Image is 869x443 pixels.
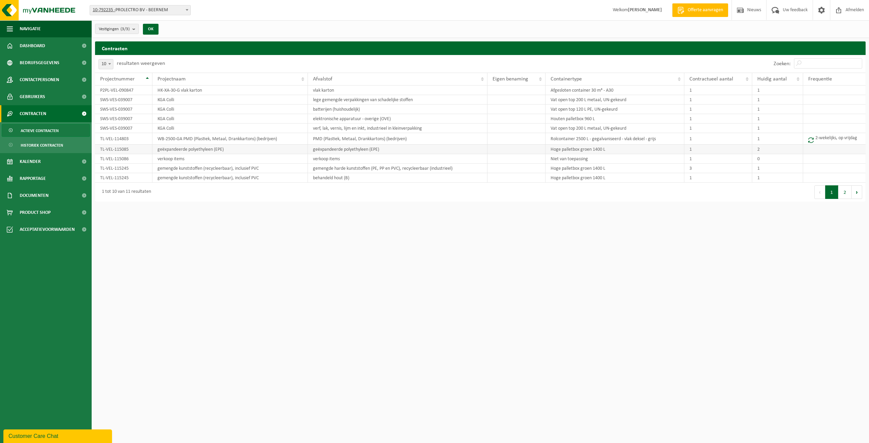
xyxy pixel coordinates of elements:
td: behandeld hout (B) [308,173,487,183]
span: Historiek contracten [21,139,63,152]
td: P2PL-VEL-090847 [95,86,152,95]
td: 2 [752,145,803,154]
td: Rolcontainer 2500 L - gegalvaniseerd - vlak deksel - grijs [546,133,684,145]
span: Vestigingen [99,24,130,34]
td: Houten palletbox 960 L [546,114,684,124]
td: Vat open top 200 L metaal, UN-gekeurd [546,124,684,133]
td: 1 [684,114,752,124]
td: KGA Colli [152,114,308,124]
td: vlak karton [308,86,487,95]
td: TL-VEL-115085 [95,145,152,154]
td: Hoge palletbox groen 1400 L [546,164,684,173]
td: Vat open top 200 L metaal, UN-gekeurd [546,95,684,105]
td: Hoge palletbox groen 1400 L [546,173,684,183]
td: lege gemengde verpakkingen van schadelijke stoffen [308,95,487,105]
span: Contactpersonen [20,71,59,88]
td: verf, lak, vernis, lijm en inkt, industrieel in kleinverpakking [308,124,487,133]
span: Gebruikers [20,88,45,105]
td: geëxpandeerde polyethyleen (EPE) [308,145,487,154]
td: Niet van toepassing [546,154,684,164]
td: batterijen (huishoudelijk) [308,105,487,114]
span: Afvalstof [313,76,332,82]
td: verkoop items [308,154,487,164]
span: Containertype [551,76,582,82]
span: Bedrijfsgegevens [20,54,59,71]
h2: Contracten [95,41,866,55]
td: elektronische apparatuur - overige (OVE) [308,114,487,124]
td: 1 [752,86,803,95]
span: 10 [99,59,113,69]
div: 1 tot 10 van 11 resultaten [98,186,151,198]
td: HK-XA-30-G vlak karton [152,86,308,95]
button: 2 [838,185,852,199]
span: Navigatie [20,20,41,37]
td: KGA Colli [152,124,308,133]
span: Actieve contracten [21,124,59,137]
td: Hoge palletbox groen 1400 L [546,145,684,154]
td: TL-VEL-115245 [95,173,152,183]
td: 1 [684,105,752,114]
td: 1 [684,145,752,154]
span: Documenten [20,187,49,204]
td: 1 [684,133,752,145]
td: 1 [752,114,803,124]
td: 1 [752,105,803,114]
td: 1 [684,173,752,183]
span: Contracten [20,105,46,122]
a: Actieve contracten [2,124,90,137]
td: gemengde kunststoffen (recycleerbaar), inclusief PVC [152,164,308,173]
td: gemengde kunststoffen (recycleerbaar), inclusief PVC [152,173,308,183]
td: verkoop items [152,154,308,164]
td: geëxpandeerde polyethyleen (EPE) [152,145,308,154]
td: SWS-VES-039007 [95,124,152,133]
td: KGA Colli [152,105,308,114]
span: Contractueel aantal [689,76,733,82]
label: resultaten weergeven [117,61,165,66]
td: TL-VEL-114803 [95,133,152,145]
tcxspan: Call 10-792235 - via 3CX [93,7,115,13]
span: Projectnummer [100,76,135,82]
td: 1 [752,124,803,133]
td: Vat open top 120 L PE, UN-gekeurd [546,105,684,114]
td: 2-wekelijks, op vrijdag [803,133,866,145]
span: 10-792235 - PROLECTRO BV - BEERNEM [90,5,190,15]
td: PMD (Plastiek, Metaal, Drankkartons) (bedrijven) [308,133,487,145]
span: Frequentie [808,76,832,82]
button: 1 [825,185,838,199]
td: 1 [752,164,803,173]
td: 1 [684,86,752,95]
strong: [PERSON_NAME] [628,7,662,13]
span: Product Shop [20,204,51,221]
span: Eigen benaming [493,76,528,82]
td: 1 [684,124,752,133]
td: 1 [752,95,803,105]
button: Vestigingen(3/3) [95,24,139,34]
span: Kalender [20,153,41,170]
td: TL-VEL-115245 [95,164,152,173]
span: Offerte aanvragen [686,7,725,14]
button: Next [852,185,862,199]
span: Dashboard [20,37,45,54]
td: SWS-VES-039007 [95,114,152,124]
td: 0 [752,154,803,164]
count: (3/3) [121,27,130,31]
td: TL-VEL-115086 [95,154,152,164]
label: Zoeken: [774,61,791,67]
td: SWS-VES-039007 [95,105,152,114]
td: 1 [684,154,752,164]
td: gemengde harde kunststoffen (PE, PP en PVC), recycleerbaar (industrieel) [308,164,487,173]
td: 1 [752,173,803,183]
span: Rapportage [20,170,46,187]
iframe: chat widget [3,428,113,443]
a: Historiek contracten [2,139,90,151]
td: 1 [684,95,752,105]
td: WB-2500-GA PMD (Plastiek, Metaal, Drankkartons) (bedrijven) [152,133,308,145]
a: Offerte aanvragen [672,3,728,17]
td: 1 [752,133,803,145]
td: 3 [684,164,752,173]
span: Huidig aantal [757,76,787,82]
td: SWS-VES-039007 [95,95,152,105]
td: Afgesloten container 30 m³ - A30 [546,86,684,95]
td: KGA Colli [152,95,308,105]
